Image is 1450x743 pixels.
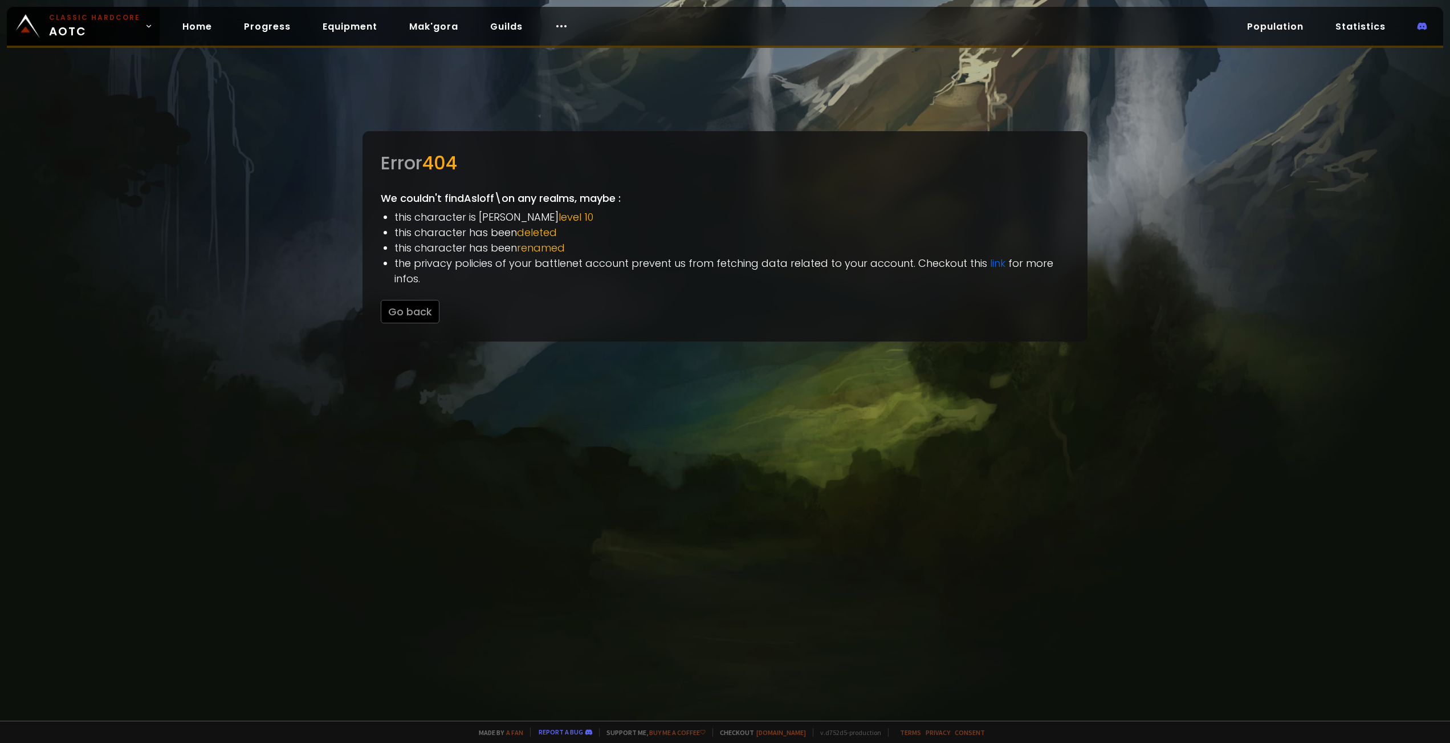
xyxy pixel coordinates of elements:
a: a fan [506,728,523,737]
span: Made by [472,728,523,737]
div: Error [381,149,1069,177]
a: Population [1238,15,1313,38]
a: Buy me a coffee [649,728,706,737]
small: Classic Hardcore [49,13,140,23]
span: AOTC [49,13,140,40]
a: Classic HardcoreAOTC [7,7,160,46]
a: Mak'gora [400,15,467,38]
a: Progress [235,15,300,38]
div: We couldn't find Asloff\ on any realms, maybe : [362,131,1087,342]
span: deleted [517,225,557,239]
a: Go back [381,304,439,319]
li: this character is [PERSON_NAME] [394,209,1069,225]
a: [DOMAIN_NAME] [756,728,806,737]
a: Home [173,15,221,38]
li: this character has been [394,225,1069,240]
span: renamed [517,241,565,255]
span: 404 [422,150,457,176]
a: Statistics [1326,15,1395,38]
span: Support me, [599,728,706,737]
span: Checkout [712,728,806,737]
span: level 10 [559,210,593,224]
a: Report a bug [539,728,583,736]
li: this character has been [394,240,1069,255]
button: Go back [381,300,439,323]
a: link [990,256,1005,270]
a: Consent [955,728,985,737]
a: Terms [900,728,921,737]
a: Guilds [481,15,532,38]
li: the privacy policies of your battlenet account prevent us from fetching data related to your acco... [394,255,1069,286]
a: Privacy [926,728,950,737]
span: v. d752d5 - production [813,728,881,737]
a: Equipment [313,15,386,38]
